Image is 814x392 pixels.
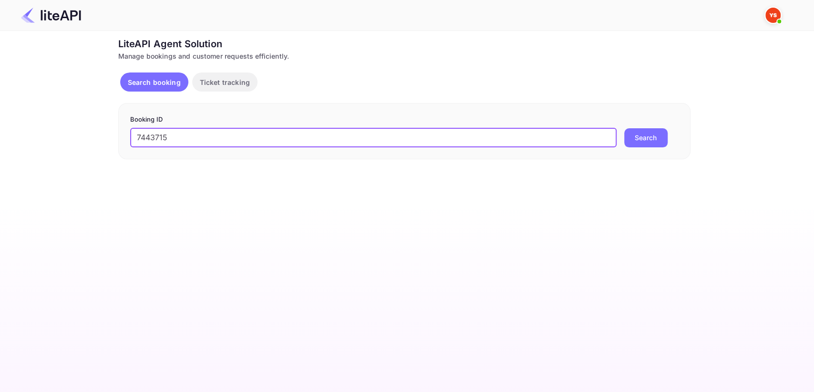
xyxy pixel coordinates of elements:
[128,77,181,87] p: Search booking
[200,77,250,87] p: Ticket tracking
[130,115,679,124] p: Booking ID
[624,128,668,147] button: Search
[130,128,617,147] input: Enter Booking ID (e.g., 63782194)
[21,8,81,23] img: LiteAPI Logo
[118,37,690,51] div: LiteAPI Agent Solution
[765,8,781,23] img: Yandex Support
[118,51,690,61] div: Manage bookings and customer requests efficiently.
